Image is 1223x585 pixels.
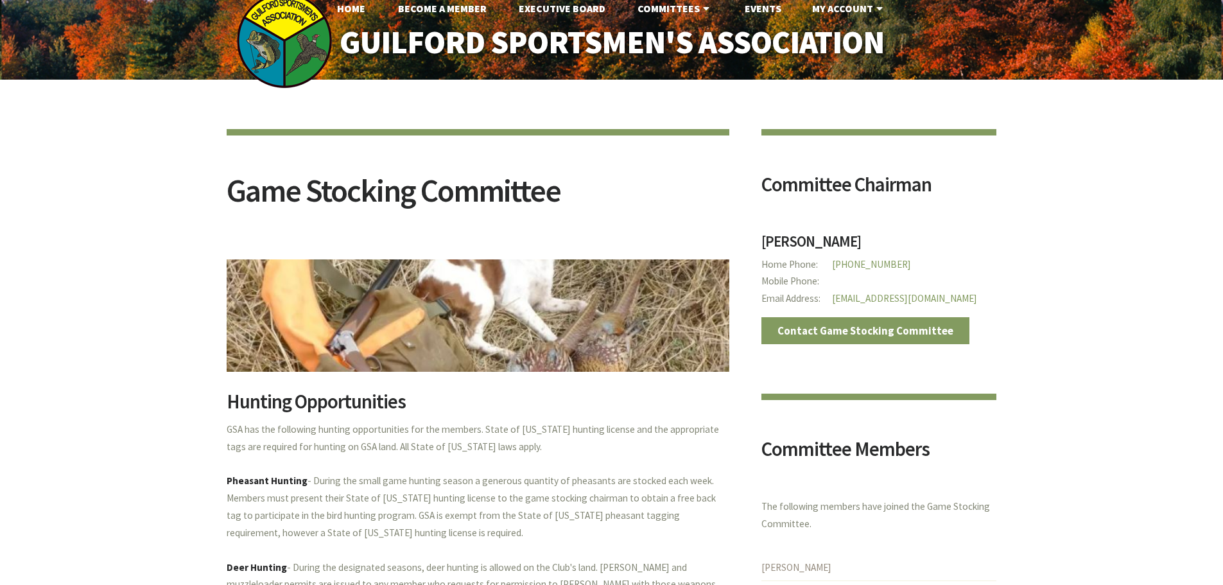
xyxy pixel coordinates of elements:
a: [EMAIL_ADDRESS][DOMAIN_NAME] [832,292,977,304]
a: Guilford Sportsmen's Association [312,15,911,70]
strong: Deer Hunting [227,561,287,573]
h2: Game Stocking Committee [227,175,729,223]
a: [PERSON_NAME] [761,561,831,573]
span: Email Address [761,290,832,308]
a: Contact Game Stocking Committee [761,317,970,344]
span: Home Phone [761,256,832,274]
h3: [PERSON_NAME] [761,234,997,256]
a: [PHONE_NUMBER] [832,258,911,270]
h2: Committee Chairman [761,175,997,204]
h2: Committee Members [761,439,997,469]
span: Mobile Phone [761,273,832,290]
strong: Pheasant Hunting [227,475,308,487]
h2: Hunting Opportunities [227,392,729,421]
p: The following members have joined the Game Stocking Committee. [761,498,997,533]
